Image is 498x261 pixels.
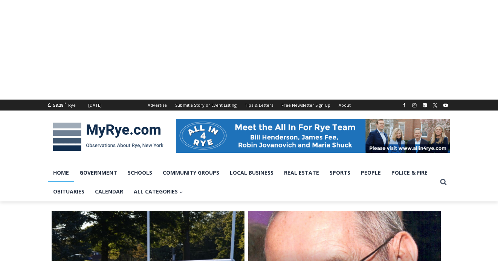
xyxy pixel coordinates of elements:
a: Police & Fire [386,163,433,182]
div: Rye [68,102,76,109]
a: Home [48,163,74,182]
a: Calendar [90,182,128,201]
a: Government [74,163,122,182]
a: People [356,163,386,182]
a: Tips & Letters [241,100,277,111]
a: Local Business [225,163,279,182]
a: Sports [324,163,356,182]
img: All in for Rye [176,119,450,153]
a: Schools [122,163,157,182]
span: F [64,101,66,105]
nav: Primary Navigation [48,163,437,201]
img: MyRye.com [48,117,168,157]
div: [DATE] [88,102,102,109]
a: Facebook [400,101,409,110]
a: About [335,100,355,111]
button: View Search Form [437,175,450,189]
a: All Categories [128,182,188,201]
a: Instagram [410,101,419,110]
span: 58.28 [53,102,63,108]
a: Linkedin [420,101,429,110]
span: All Categories [134,187,183,196]
a: Free Newsletter Sign Up [277,100,335,111]
nav: Secondary Navigation [144,100,355,111]
a: Advertise [144,100,171,111]
a: Obituaries [48,182,90,201]
a: X [431,101,440,110]
a: Real Estate [279,163,324,182]
a: Submit a Story or Event Listing [171,100,241,111]
a: YouTube [441,101,450,110]
a: Community Groups [157,163,225,182]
